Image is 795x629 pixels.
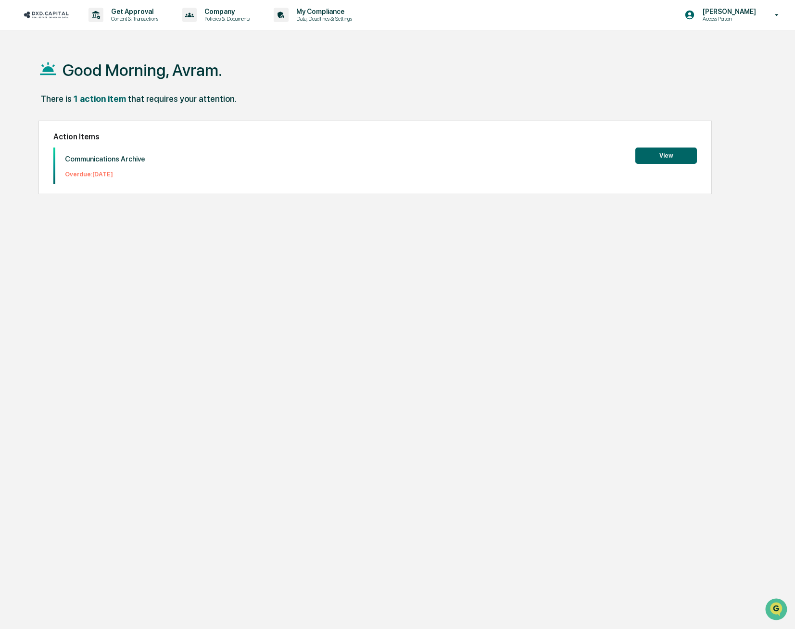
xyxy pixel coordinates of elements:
[164,76,175,88] button: Start new chat
[289,8,357,15] p: My Compliance
[79,121,119,131] span: Attestations
[74,94,126,104] div: 1 action item
[103,8,163,15] p: Get Approval
[10,74,27,91] img: 1746055101610-c473b297-6a78-478c-a979-82029cc54cd1
[289,15,357,22] p: Data, Deadlines & Settings
[197,8,254,15] p: Company
[19,139,61,149] span: Data Lookup
[10,20,175,36] p: How can we help?
[103,15,163,22] p: Content & Transactions
[695,15,761,22] p: Access Person
[68,162,116,170] a: Powered byPylon
[63,61,222,80] h1: Good Morning, Avram.
[40,94,72,104] div: There is
[764,597,790,623] iframe: Open customer support
[65,155,145,163] p: Communications Archive
[6,136,64,153] a: 🔎Data Lookup
[65,171,145,178] p: Overdue: [DATE]
[128,94,237,104] div: that requires your attention.
[10,122,17,130] div: 🖐️
[23,10,69,19] img: logo
[70,122,77,130] div: 🗄️
[19,121,62,131] span: Preclearance
[96,163,116,170] span: Pylon
[33,83,122,91] div: We're available if you need us!
[695,8,761,15] p: [PERSON_NAME]
[635,148,697,164] button: View
[33,74,158,83] div: Start new chat
[66,117,123,135] a: 🗄️Attestations
[197,15,254,22] p: Policies & Documents
[6,117,66,135] a: 🖐️Preclearance
[53,132,697,141] h2: Action Items
[635,150,697,160] a: View
[10,140,17,148] div: 🔎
